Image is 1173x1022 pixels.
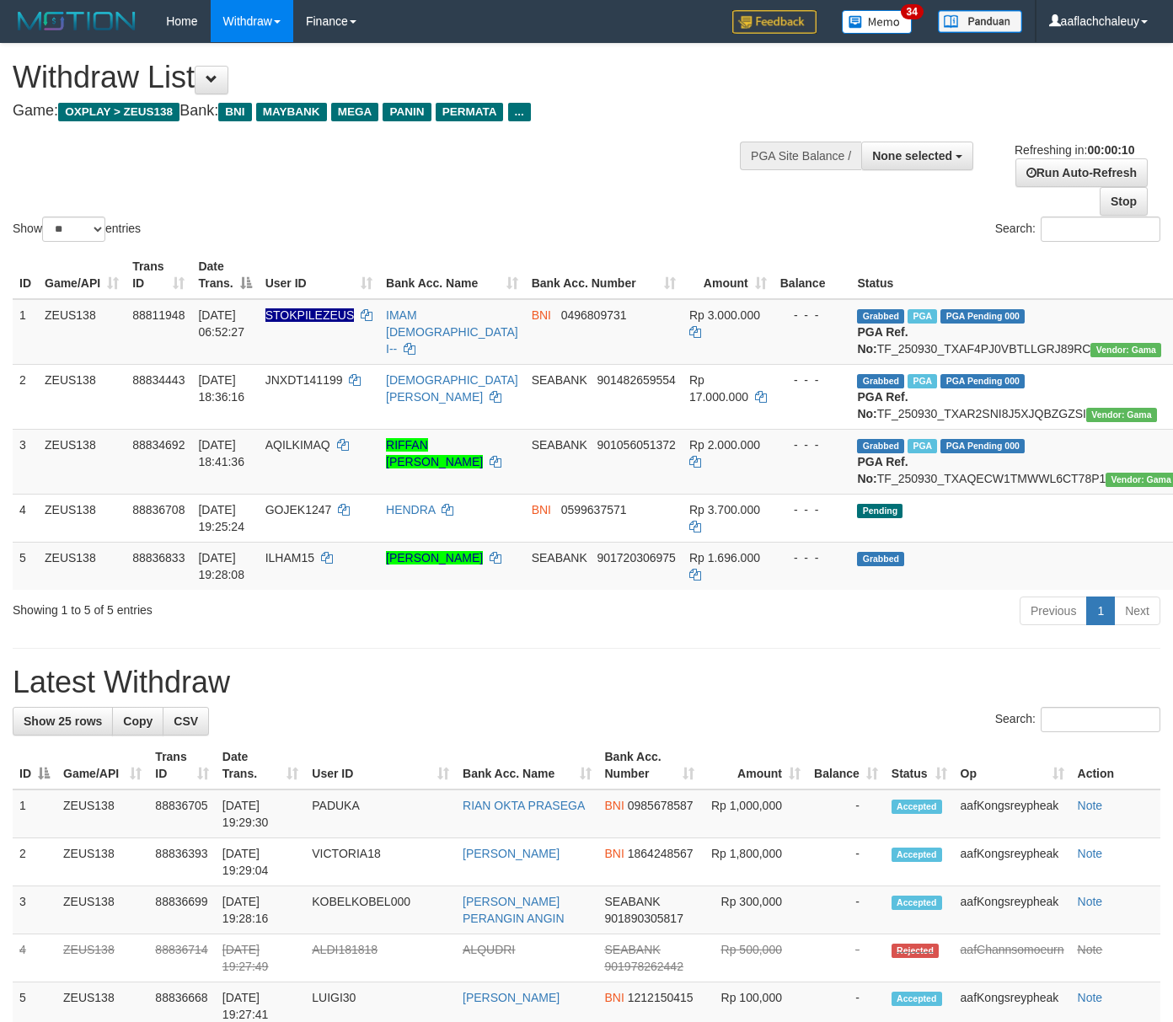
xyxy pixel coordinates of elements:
[38,364,126,429] td: ZEUS138
[701,838,807,886] td: Rp 1,800,000
[885,741,954,789] th: Status: activate to sort column ascending
[463,943,515,956] a: ALQUDRI
[780,501,844,518] div: - - -
[386,373,518,404] a: [DEMOGRAPHIC_DATA][PERSON_NAME]
[908,309,937,324] span: Marked by aafsreyleap
[38,542,126,590] td: ZEUS138
[198,503,244,533] span: [DATE] 19:25:24
[842,10,913,34] img: Button%20Memo.svg
[780,549,844,566] div: - - -
[954,886,1071,934] td: aafKongsreypheak
[908,439,937,453] span: Marked by aafsolysreylen
[132,308,185,322] span: 88811948
[857,390,908,420] b: PGA Ref. No:
[148,741,215,789] th: Trans ID: activate to sort column ascending
[198,373,244,404] span: [DATE] 18:36:16
[383,103,431,121] span: PANIN
[532,551,587,565] span: SEABANK
[995,217,1160,242] label: Search:
[1078,847,1103,860] a: Note
[38,251,126,299] th: Game/API: activate to sort column ascending
[265,308,355,322] span: Nama rekening ada tanda titik/strip, harap diedit
[148,934,215,982] td: 88836714
[148,838,215,886] td: 88836393
[525,251,683,299] th: Bank Acc. Number: activate to sort column ascending
[56,789,148,838] td: ZEUS138
[605,991,624,1004] span: BNI
[954,789,1071,838] td: aafKongsreypheak
[597,438,675,452] span: Copy 901056051372 to clipboard
[1078,895,1103,908] a: Note
[13,61,765,94] h1: Withdraw List
[807,934,885,982] td: -
[508,103,531,121] span: ...
[605,895,661,908] span: SEABANK
[191,251,258,299] th: Date Trans.: activate to sort column descending
[1086,408,1157,422] span: Vendor URL: https://trx31.1velocity.biz
[689,551,760,565] span: Rp 1.696.000
[701,741,807,789] th: Amount: activate to sort column ascending
[38,299,126,365] td: ZEUS138
[689,503,760,516] span: Rp 3.700.000
[13,741,56,789] th: ID: activate to sort column descending
[56,934,148,982] td: ZEUS138
[892,944,939,958] span: Rejected
[331,103,379,121] span: MEGA
[463,847,560,860] a: [PERSON_NAME]
[218,103,251,121] span: BNI
[305,886,456,934] td: KOBELKOBEL000
[774,251,851,299] th: Balance
[532,503,551,516] span: BNI
[954,838,1071,886] td: aafKongsreypheak
[132,551,185,565] span: 88836833
[198,438,244,468] span: [DATE] 18:41:36
[1090,343,1161,357] span: Vendor URL: https://trx31.1velocity.biz
[123,714,153,728] span: Copy
[598,741,702,789] th: Bank Acc. Number: activate to sort column ascending
[174,714,198,728] span: CSV
[1114,597,1160,625] a: Next
[24,714,102,728] span: Show 25 rows
[940,309,1025,324] span: PGA Pending
[386,551,483,565] a: [PERSON_NAME]
[807,838,885,886] td: -
[857,552,904,566] span: Grabbed
[56,741,148,789] th: Game/API: activate to sort column ascending
[265,438,330,452] span: AQILKIMAQ
[857,439,904,453] span: Grabbed
[216,886,305,934] td: [DATE] 19:28:16
[38,494,126,542] td: ZEUS138
[13,886,56,934] td: 3
[13,789,56,838] td: 1
[148,886,215,934] td: 88836699
[872,149,952,163] span: None selected
[995,707,1160,732] label: Search:
[456,741,597,789] th: Bank Acc. Name: activate to sort column ascending
[265,503,332,516] span: GOJEK1247
[908,374,937,388] span: Marked by aafsolysreylen
[532,373,587,387] span: SEABANK
[857,504,903,518] span: Pending
[561,308,627,322] span: Copy 0496809731 to clipboard
[954,934,1071,982] td: aafChannsomoeurn
[857,325,908,356] b: PGA Ref. No:
[857,374,904,388] span: Grabbed
[628,847,694,860] span: Copy 1864248567 to clipboard
[732,10,817,34] img: Feedback.jpg
[305,741,456,789] th: User ID: activate to sort column ascending
[148,789,215,838] td: 88836705
[13,934,56,982] td: 4
[861,142,973,170] button: None selected
[597,551,675,565] span: Copy 901720306975 to clipboard
[58,103,179,121] span: OXPLAY > ZEUS138
[532,308,551,322] span: BNI
[1015,143,1134,157] span: Refreshing in:
[701,934,807,982] td: Rp 500,000
[1041,707,1160,732] input: Search:
[701,789,807,838] td: Rp 1,000,000
[386,308,518,356] a: IMAM [DEMOGRAPHIC_DATA] I--
[13,494,38,542] td: 4
[13,299,38,365] td: 1
[807,789,885,838] td: -
[857,309,904,324] span: Grabbed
